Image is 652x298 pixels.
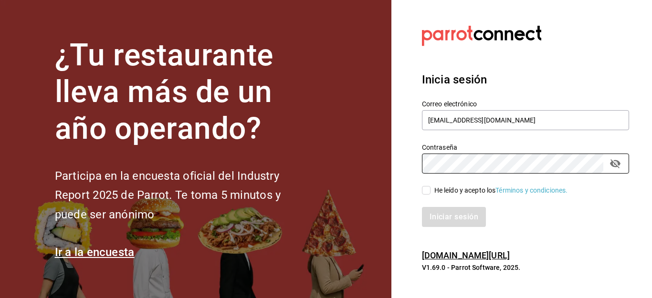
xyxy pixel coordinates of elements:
[422,110,629,130] input: Ingresa tu correo electrónico
[607,155,623,172] button: passwordField
[495,186,568,194] a: Términos y condiciones.
[422,144,629,151] label: Contraseña
[422,101,629,107] label: Correo electrónico
[422,250,510,260] a: [DOMAIN_NAME][URL]
[55,37,313,147] h1: ¿Tu restaurante lleva más de un año operando?
[422,263,629,272] p: V1.69.0 - Parrot Software, 2025.
[434,185,568,195] div: He leído y acepto los
[422,71,629,88] h3: Inicia sesión
[55,246,135,259] a: Ir a la encuesta
[55,166,313,225] h2: Participa en la encuesta oficial del Industry Report 2025 de Parrot. Te toma 5 minutos y puede se...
